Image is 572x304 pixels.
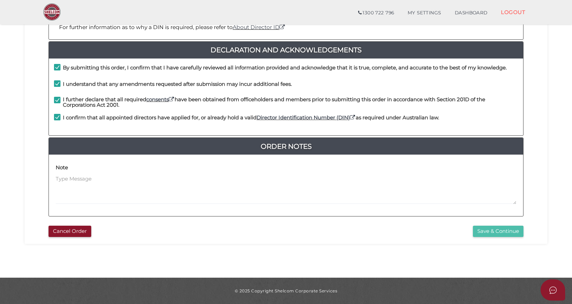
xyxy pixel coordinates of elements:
h4: Note [56,165,68,171]
a: DASHBOARD [448,6,494,20]
a: About Director ID [233,24,286,30]
button: Open asap [541,279,565,301]
a: Declaration And Acknowledgements [49,44,523,55]
div: © 2025 Copyright Shelcom Corporate Services [30,288,542,294]
h4: By submitting this order, I confirm that I have carefully reviewed all information provided and a... [63,65,507,71]
a: Director Identification Number (DIN) [257,114,356,121]
button: Cancel Order [49,226,91,237]
a: MY SETTINGS [401,6,448,20]
a: 1300 722 796 [351,6,401,20]
h4: I understand that any amendments requested after submission may incur additional fees. [63,81,292,87]
h4: I further declare that all required have been obtained from officeholders and members prior to su... [63,97,518,108]
a: consents [146,96,175,103]
a: Order Notes [49,141,523,152]
button: Save & Continue [473,226,523,237]
a: LOGOUT [494,5,532,19]
h4: I confirm that all appointed directors have applied for, or already hold a valid as required unde... [63,115,439,121]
